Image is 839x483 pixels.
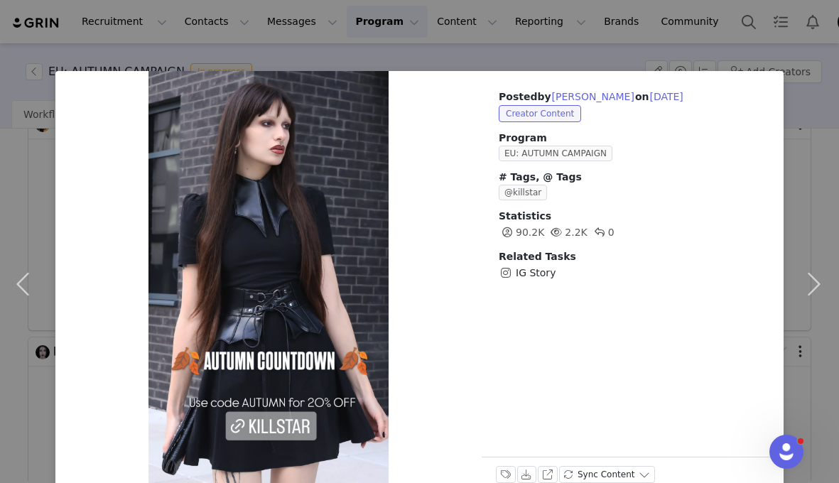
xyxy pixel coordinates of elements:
span: Creator Content [499,105,581,122]
iframe: Intercom live chat [769,435,803,469]
button: [PERSON_NAME] [551,88,635,105]
span: Related Tasks [499,251,576,262]
span: Statistics [499,210,551,222]
span: 90.2K [499,227,544,238]
span: Posted on [499,91,684,102]
span: by [537,91,634,102]
span: IG Story [516,266,556,281]
span: 0 [591,227,615,238]
span: EU: AUTUMN CAMPAIGN [499,146,612,161]
button: [DATE] [649,88,683,105]
span: @killstar [499,185,547,200]
span: Program [499,131,767,146]
span: 2.2K [548,227,587,238]
a: EU: AUTUMN CAMPAIGN [499,147,618,158]
span: # Tags, @ Tags [499,171,582,183]
button: Sync Content [559,466,656,483]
